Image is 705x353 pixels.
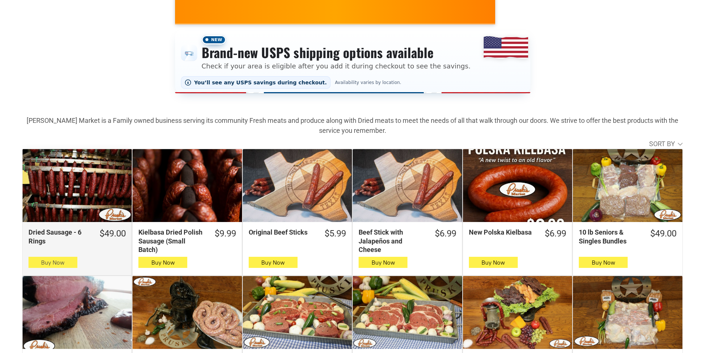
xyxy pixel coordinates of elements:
[573,276,682,349] a: 20 lbs Bar B Que Bundle
[249,257,298,268] button: Buy Now
[243,228,352,239] a: $5.99Original Beef Sticks
[325,228,346,239] div: $5.99
[175,30,530,93] div: Shipping options announcement
[353,228,462,254] a: $6.99Beef Stick with Jalapeños and Cheese
[372,259,395,266] span: Buy Now
[469,257,518,268] button: Buy Now
[132,149,242,222] a: Kielbasa Dried Polish Sausage (Small Batch)
[28,257,77,268] button: Buy Now
[333,80,403,85] span: Availability varies by location.
[592,259,615,266] span: Buy Now
[573,228,682,245] a: $49.0010 lb Seniors & Singles Bundles
[202,44,471,61] h3: Brand-new USPS shipping options available
[494,1,639,13] span: [PERSON_NAME] MARKET
[249,228,315,236] div: Original Beef Sticks
[202,61,471,71] p: Check if your area is eligible after you add it during checkout to see the savings.
[353,276,462,349] a: 6 – 12 oz Choice Angus Beef Ribeyes
[215,228,236,239] div: $9.99
[100,228,126,239] div: $49.00
[359,228,425,254] div: Beef Stick with Jalapeños and Cheese
[138,228,205,254] div: Kielbasa Dried Polish Sausage (Small Batch)
[573,149,682,222] a: 10 lb Seniors &amp; Singles Bundles
[202,35,226,44] span: New
[579,257,628,268] button: Buy Now
[435,228,456,239] div: $6.99
[243,276,352,349] a: The Ultimate Texas Steak Box
[23,228,132,245] a: $49.00Dried Sausage - 6 Rings
[353,149,462,222] a: Beef Stick with Jalapeños and Cheese
[469,228,535,236] div: New Polska Kielbasa
[463,149,572,222] a: New Polska Kielbasa
[41,259,64,266] span: Buy Now
[194,80,327,85] span: You’ll see any USPS savings during checkout.
[463,276,572,349] a: Dried Box
[132,228,242,254] a: $9.99Kielbasa Dried Polish Sausage (Small Batch)
[650,228,677,239] div: $49.00
[545,228,566,239] div: $6.99
[28,228,90,245] div: Dried Sausage - 6 Rings
[151,259,175,266] span: Buy Now
[481,259,505,266] span: Buy Now
[261,259,285,266] span: Buy Now
[27,117,678,134] strong: [PERSON_NAME] Market is a Family owned business serving its community Fresh meats and produce alo...
[138,257,187,268] button: Buy Now
[579,228,640,245] div: 10 lb Seniors & Singles Bundles
[23,276,132,349] a: Smoked, Fully Cooked Beef Brisket
[132,276,242,349] a: 6 lbs - “Da” Best Fresh Polish Wedding Sausage
[463,228,572,239] a: $6.99New Polska Kielbasa
[243,149,352,222] a: Original Beef Sticks
[359,257,407,268] button: Buy Now
[23,149,132,222] a: Dried Sausage - 6 Rings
